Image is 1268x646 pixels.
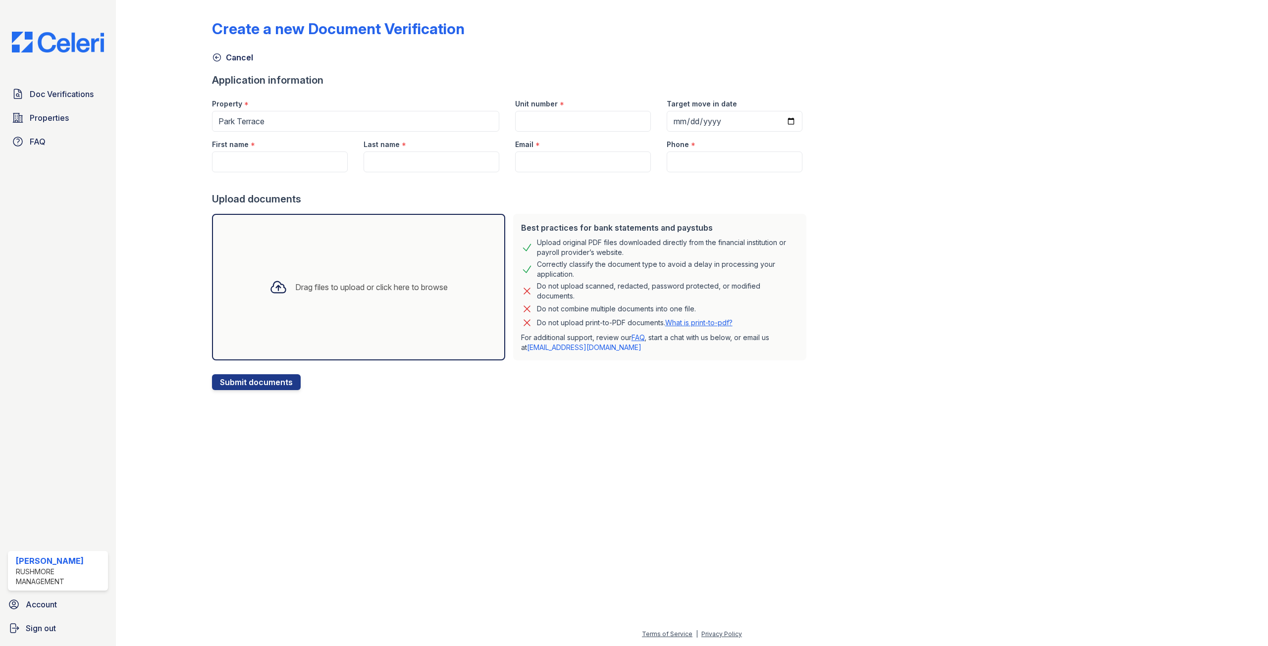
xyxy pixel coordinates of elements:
[212,20,465,38] div: Create a new Document Verification
[521,222,798,234] div: Best practices for bank statements and paystubs
[537,303,696,315] div: Do not combine multiple documents into one file.
[515,99,558,109] label: Unit number
[4,618,112,638] a: Sign out
[212,99,242,109] label: Property
[212,51,253,63] a: Cancel
[537,318,733,328] p: Do not upload print-to-PDF documents.
[30,112,69,124] span: Properties
[295,281,448,293] div: Drag files to upload or click here to browse
[537,281,798,301] div: Do not upload scanned, redacted, password protected, or modified documents.
[212,192,810,206] div: Upload documents
[212,140,249,149] label: First name
[16,567,104,587] div: Rushmore Management
[537,259,798,279] div: Correctly classify the document type to avoid a delay in processing your application.
[632,333,644,342] a: FAQ
[8,108,108,128] a: Properties
[4,32,112,52] img: CE_Logo_Blue-a8612792a0a2168367f1c8372b55b34899dd931a85d93a1a3d3e32e68fde9ad4.png
[537,238,798,257] div: Upload original PDF files downloaded directly from the financial institution or payroll provider’...
[701,630,742,638] a: Privacy Policy
[521,333,798,352] p: For additional support, review our , start a chat with us below, or email us at
[4,595,112,614] a: Account
[16,555,104,567] div: [PERSON_NAME]
[8,84,108,104] a: Doc Verifications
[642,630,692,638] a: Terms of Service
[30,88,94,100] span: Doc Verifications
[696,630,698,638] div: |
[364,140,400,149] label: Last name
[212,374,301,390] button: Submit documents
[527,343,641,351] a: [EMAIL_ADDRESS][DOMAIN_NAME]
[667,99,737,109] label: Target move in date
[8,132,108,151] a: FAQ
[212,73,810,87] div: Application information
[26,598,57,610] span: Account
[30,136,46,148] span: FAQ
[515,140,533,149] label: Email
[26,622,56,634] span: Sign out
[667,140,689,149] label: Phone
[665,318,733,327] a: What is print-to-pdf?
